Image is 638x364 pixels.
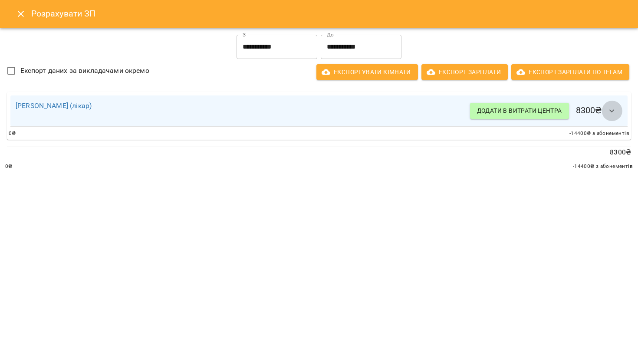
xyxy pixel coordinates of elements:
span: Додати в витрати центра [477,105,562,116]
h6: Розрахувати ЗП [31,7,628,20]
span: Експорт Зарплати [428,67,501,77]
button: Експортувати кімнати [316,64,418,80]
button: Експорт Зарплати по тегам [511,64,629,80]
h6: 8300 ₴ [470,101,622,121]
span: -14400 ₴ з абонементів [573,162,633,171]
span: 0 ₴ [9,129,16,138]
span: Експортувати кімнати [323,67,411,77]
button: Експорт Зарплати [421,64,508,80]
span: Експорт даних за викладачами окремо [20,66,149,76]
a: [PERSON_NAME] (лікар) [16,102,92,110]
p: 8300 ₴ [7,147,631,157]
span: Експорт Зарплати по тегам [518,67,622,77]
button: Додати в витрати центра [470,103,569,118]
span: 0 ₴ [5,162,13,171]
span: -14400 ₴ з абонементів [569,129,629,138]
button: Close [10,3,31,24]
